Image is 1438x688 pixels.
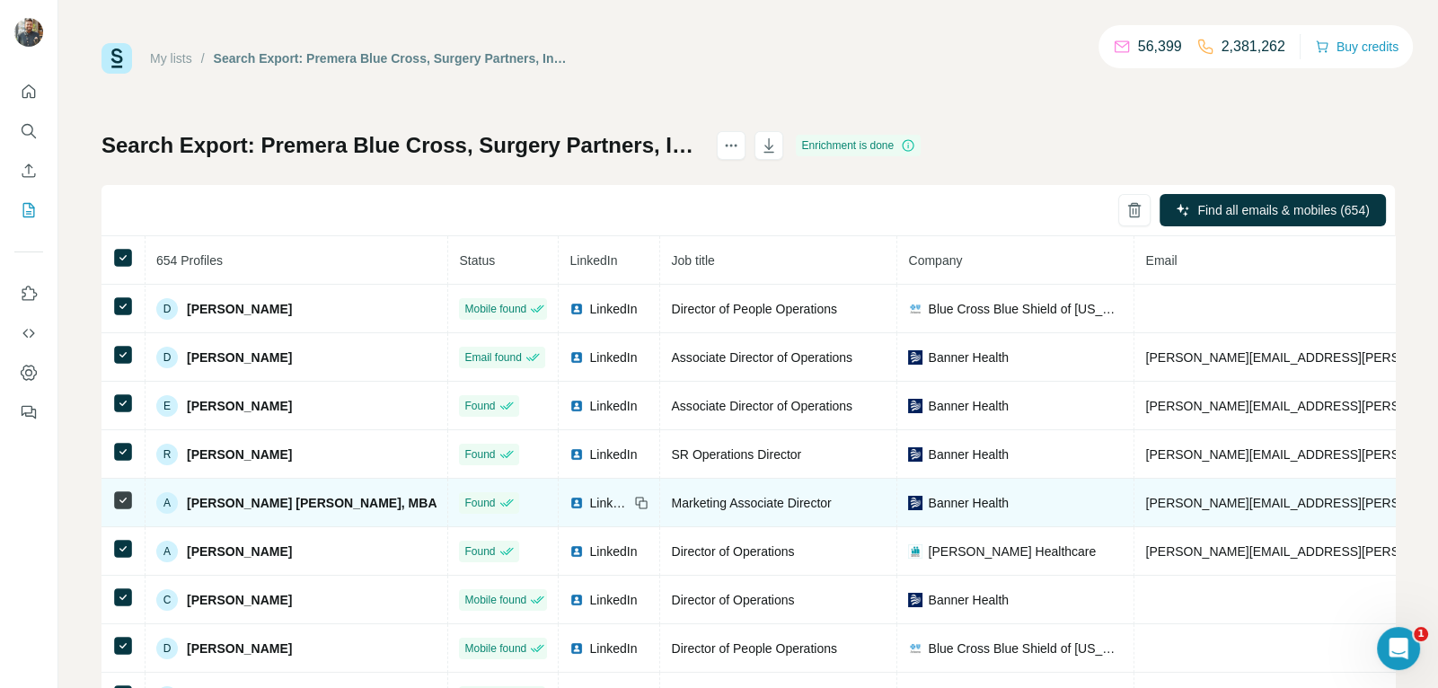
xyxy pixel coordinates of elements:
div: C [156,589,178,611]
button: Quick start [14,75,43,108]
span: Mobile found [464,592,526,608]
div: A [156,541,178,562]
span: Associate Director of Operations [671,399,852,413]
button: Enrich CSV [14,154,43,187]
img: company-logo [908,544,922,559]
div: Search Export: Premera Blue Cross, Surgery Partners, Inc, [PERSON_NAME] Health, Banner Health, Bl... [214,49,570,67]
span: [PERSON_NAME] [187,300,292,318]
span: Email found [464,349,521,366]
span: LinkedIn [589,348,637,366]
h1: Search Export: Premera Blue Cross, Surgery Partners, Inc, [PERSON_NAME] Health, Banner Health, Bl... [101,131,701,160]
p: 56,399 [1138,36,1182,57]
span: Director of People Operations [671,302,836,316]
img: company-logo [908,593,922,607]
img: LinkedIn logo [569,447,584,462]
span: [PERSON_NAME] [187,542,292,560]
span: Mobile found [464,640,526,657]
img: company-logo [908,302,922,316]
span: Banner Health [928,397,1009,415]
span: Associate Director of Operations [671,350,852,365]
img: LinkedIn logo [569,593,584,607]
a: My lists [150,51,192,66]
span: Banner Health [928,494,1009,512]
span: 654 Profiles [156,253,223,268]
img: company-logo [908,447,922,462]
button: Find all emails & mobiles (654) [1160,194,1386,226]
div: E [156,395,178,417]
img: LinkedIn logo [569,641,584,656]
button: Search [14,115,43,147]
span: LinkedIn [589,591,637,609]
img: company-logo [908,350,922,365]
span: Company [908,253,962,268]
img: LinkedIn logo [569,350,584,365]
span: Blue Cross Blue Shield of [US_STATE] [928,300,1123,318]
img: company-logo [908,641,922,656]
span: Email [1145,253,1177,268]
span: LinkedIn [569,253,617,268]
img: Surfe Logo [101,43,132,74]
span: Blue Cross Blue Shield of [US_STATE] [928,639,1123,657]
div: Enrichment is done [796,135,921,156]
span: LinkedIn [589,445,637,463]
span: LinkedIn [589,397,637,415]
span: [PERSON_NAME] [187,639,292,657]
div: D [156,298,178,320]
div: D [156,347,178,368]
span: Found [464,446,495,463]
div: D [156,638,178,659]
button: Feedback [14,396,43,428]
span: [PERSON_NAME] [187,591,292,609]
img: LinkedIn logo [569,302,584,316]
li: / [201,49,205,67]
span: Found [464,495,495,511]
div: R [156,444,178,465]
p: 2,381,262 [1222,36,1285,57]
img: LinkedIn logo [569,399,584,413]
img: Avatar [14,18,43,47]
span: Marketing Associate Director [671,496,831,510]
img: company-logo [908,496,922,510]
span: Status [459,253,495,268]
button: Dashboard [14,357,43,389]
button: Buy credits [1315,34,1398,59]
img: company-logo [908,399,922,413]
span: Mobile found [464,301,526,317]
span: Found [464,543,495,560]
span: LinkedIn [589,300,637,318]
button: actions [717,131,745,160]
span: Director of Operations [671,544,794,559]
span: [PERSON_NAME] [187,445,292,463]
span: Found [464,398,495,414]
span: [PERSON_NAME] Healthcare [928,542,1096,560]
span: Banner Health [928,445,1009,463]
span: LinkedIn [589,639,637,657]
button: My lists [14,194,43,226]
span: Director of Operations [671,593,794,607]
span: [PERSON_NAME] [187,348,292,366]
span: Director of People Operations [671,641,836,656]
span: SR Operations Director [671,447,801,462]
span: LinkedIn [589,542,637,560]
span: Find all emails & mobiles (654) [1197,201,1369,219]
img: LinkedIn logo [569,496,584,510]
button: Use Surfe on LinkedIn [14,278,43,310]
img: LinkedIn logo [569,544,584,559]
span: 1 [1414,627,1428,641]
button: Use Surfe API [14,317,43,349]
span: [PERSON_NAME] [PERSON_NAME], MBA [187,494,437,512]
iframe: Intercom live chat [1377,627,1420,670]
span: [PERSON_NAME] [187,397,292,415]
span: Banner Health [928,591,1009,609]
div: A [156,492,178,514]
span: LinkedIn [589,494,629,512]
span: Job title [671,253,714,268]
span: Banner Health [928,348,1009,366]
